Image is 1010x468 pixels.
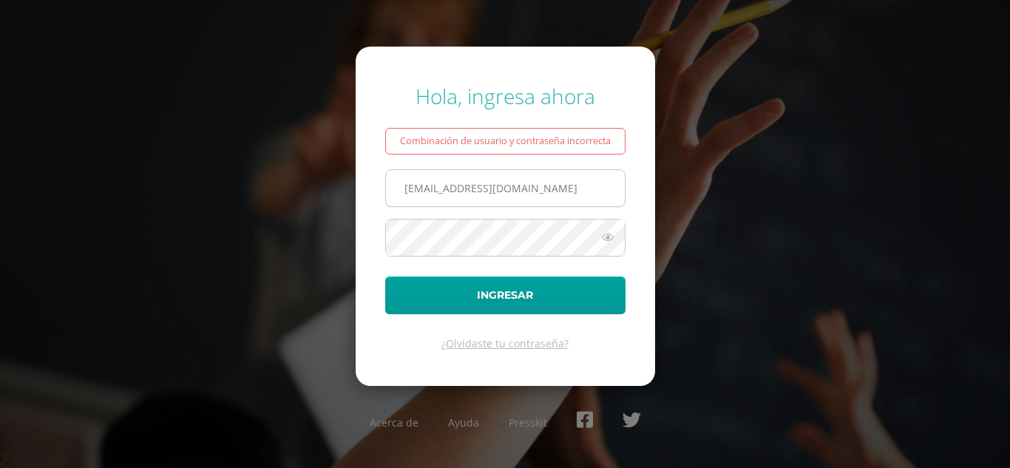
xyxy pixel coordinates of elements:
button: Ingresar [385,277,626,314]
a: Acerca de [370,416,418,430]
div: Combinación de usuario y contraseña incorrecta [385,128,626,155]
a: Presskit [509,416,547,430]
div: Hola, ingresa ahora [385,82,626,110]
a: ¿Olvidaste tu contraseña? [441,336,569,350]
a: Ayuda [448,416,479,430]
input: Correo electrónico o usuario [386,170,625,206]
